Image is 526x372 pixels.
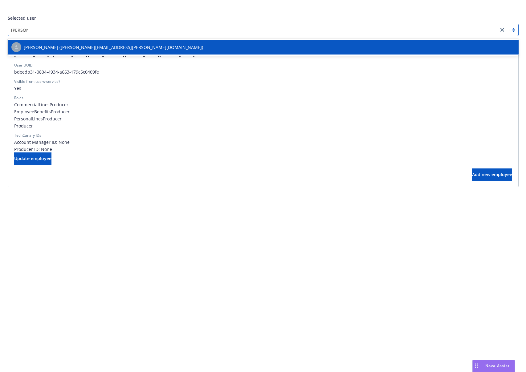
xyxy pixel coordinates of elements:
[472,168,512,181] button: Add new employee
[14,63,33,68] div: User UUID
[14,123,512,129] span: Producer
[24,44,203,51] span: [PERSON_NAME] ([PERSON_NAME][EMAIL_ADDRESS][PERSON_NAME][DOMAIN_NAME])
[472,172,512,177] span: Add new employee
[485,363,510,368] span: Nova Assist
[8,15,36,21] span: Selected user
[499,26,506,34] a: close
[14,115,512,122] span: PersonalLinesProducer
[14,152,51,165] button: Update employee
[14,156,51,161] span: Update employee
[14,101,512,108] span: CommercialLinesProducer
[472,360,515,372] button: Nova Assist
[14,79,60,84] div: Visible from users-service?
[14,133,41,138] div: TechCanary IDs
[14,95,23,101] div: Roles
[14,69,512,75] span: bdeedb31-0804-4934-a663-179c5c0409fe
[14,139,512,145] span: Account Manager ID: None
[14,146,512,152] span: Producer ID: None
[14,85,512,91] span: Yes
[14,108,512,115] span: EmployeeBenefitsProducer
[473,360,480,372] div: Drag to move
